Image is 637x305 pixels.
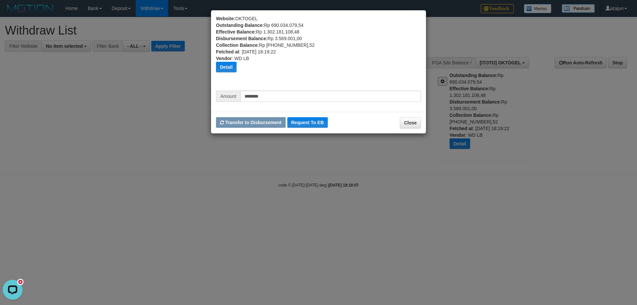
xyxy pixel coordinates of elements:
[216,56,232,61] b: Vendor
[216,15,421,91] div: OKTOGEL Rp 690.034.079,54 Rp 1.302.181.108,48 Rp 3.569.001,00 Rp [PHONE_NUMBER],52 : [DATE] 18:19...
[216,16,235,21] b: Website:
[400,117,421,128] button: Close
[216,23,264,28] b: Outstanding Balance:
[216,36,268,41] b: Disbursement Balance:
[287,117,328,128] button: Request To EB
[17,2,24,8] div: new message indicator
[216,42,259,48] b: Collection Balance:
[216,49,239,54] b: Fetched at
[3,3,23,23] button: Open LiveChat chat widget
[216,29,256,35] b: Effective Balance:
[216,62,237,72] button: Detail
[216,117,286,128] button: Transfer to Disbursement
[216,91,240,102] span: Amount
